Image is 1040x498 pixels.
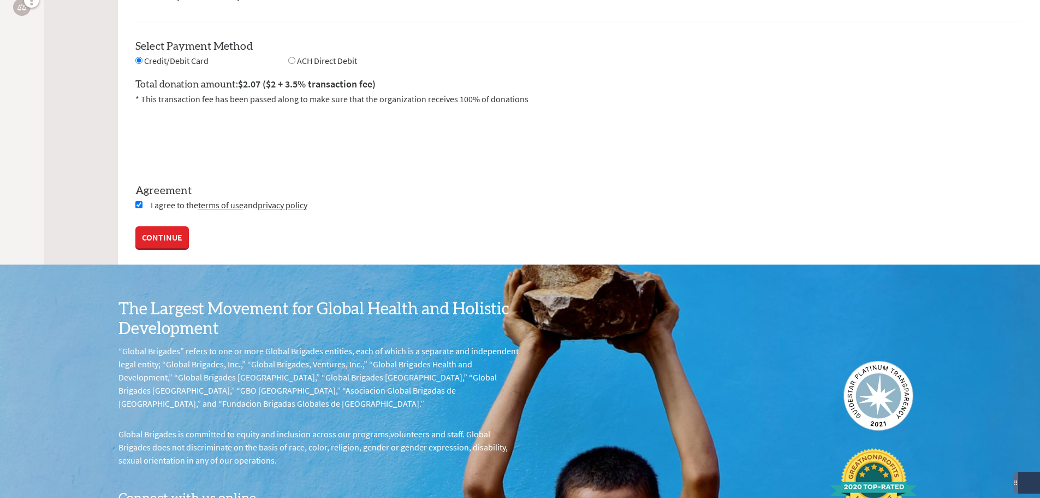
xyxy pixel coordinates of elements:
span: $2.07 ($2 + 3.5% transaction fee) [238,78,376,90]
p: * This transaction fee has been passed along to make sure that the organization receives 100% of ... [135,92,1023,106]
img: Legal Empowerment [17,4,26,10]
p: “Global Brigades” refers to one or more Global Brigades entities, each of which is a separate and... [118,344,520,410]
span: ACH Direct Debit [297,55,357,66]
h3: The Largest Movement for Global Health and Holistic Development [118,300,520,339]
iframe: To enrich screen reader interactions, please activate Accessibility in Grammarly extension settings [135,119,301,161]
span: Credit/Debit Card [144,55,209,66]
p: Global Brigades is committed to equity and inclusion across our programs,volunteers and staff. Gl... [118,427,520,467]
a: CONTINUE [135,226,189,248]
a: privacy policy [258,200,307,210]
label: Total donation amount: [135,77,376,92]
img: Guidestar 2019 [843,361,913,431]
label: Agreement [135,183,1023,198]
label: Select Payment Method [135,41,253,52]
span: I agree to the and [151,200,307,210]
a: terms of use [198,200,243,210]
